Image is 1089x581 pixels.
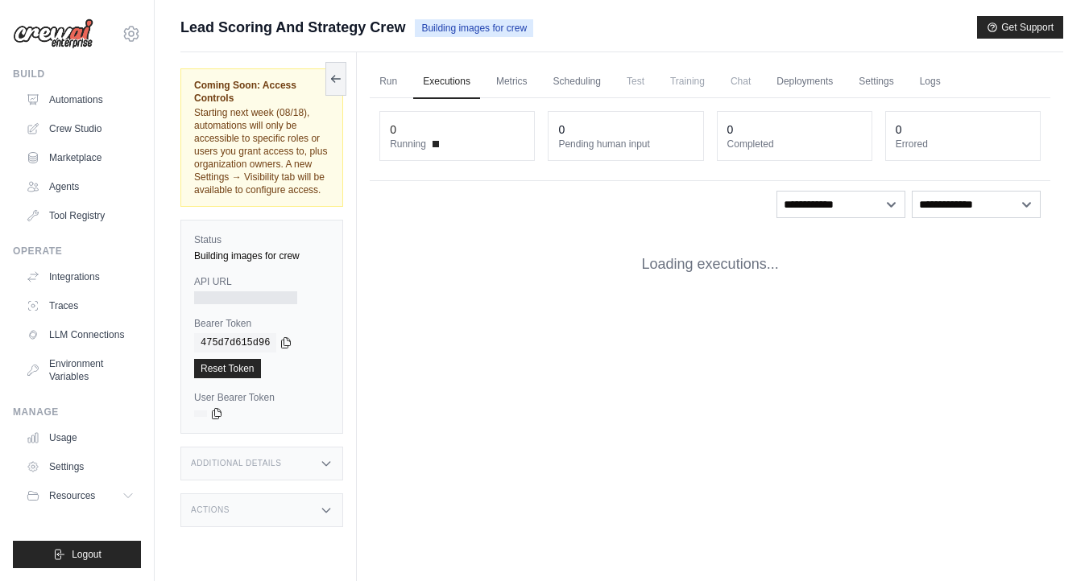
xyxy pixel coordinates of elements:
a: Traces [19,293,141,319]
span: Resources [49,489,95,502]
span: Chat is not available until the deployment is complete [721,65,760,97]
a: Settings [849,65,903,99]
span: Starting next week (08/18), automations will only be accessible to specific roles or users you gr... [194,107,327,196]
label: Status [194,233,329,246]
div: 0 [558,122,565,138]
div: Building images for crew [194,249,329,262]
a: Scheduling [544,65,611,99]
a: Integrations [19,264,141,290]
span: Test [617,65,654,97]
a: Deployments [767,65,843,99]
a: Reset Token [194,359,261,378]
img: Logo [13,19,93,49]
a: Metrics [487,65,537,99]
div: Build [13,68,141,80]
a: Marketplace [19,145,141,171]
a: Tool Registry [19,203,141,229]
h3: Actions [191,505,230,515]
code: 475d7d615d96 [194,333,276,352]
div: 0 [390,122,396,138]
a: Environment Variables [19,351,141,389]
dt: Errored [896,138,1030,150]
a: Crew Studio [19,116,141,142]
span: Lead Scoring And Strategy Crew [180,16,405,39]
label: Bearer Token [194,317,329,330]
span: Training is not available until the deployment is complete [660,65,714,97]
a: Settings [19,454,141,480]
div: Loading executions... [370,228,1050,301]
div: 0 [896,122,902,138]
span: Running [390,138,426,150]
a: Run [370,65,407,99]
button: Get Support [977,16,1063,39]
dt: Pending human input [558,138,693,150]
label: API URL [194,275,329,288]
span: Logout [72,548,101,561]
h3: Additional Details [191,459,281,468]
a: LLM Connections [19,322,141,348]
span: Coming Soon: Access Controls [194,79,329,105]
div: Manage [13,406,141,418]
dt: Completed [727,138,862,150]
div: Operate [13,245,141,258]
a: Usage [19,425,141,451]
span: Building images for crew [415,19,533,37]
a: Automations [19,87,141,113]
a: Agents [19,174,141,200]
div: 0 [727,122,734,138]
label: User Bearer Token [194,391,329,404]
button: Resources [19,483,141,509]
a: Logs [910,65,950,99]
button: Logout [13,541,141,568]
a: Executions [413,65,480,99]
